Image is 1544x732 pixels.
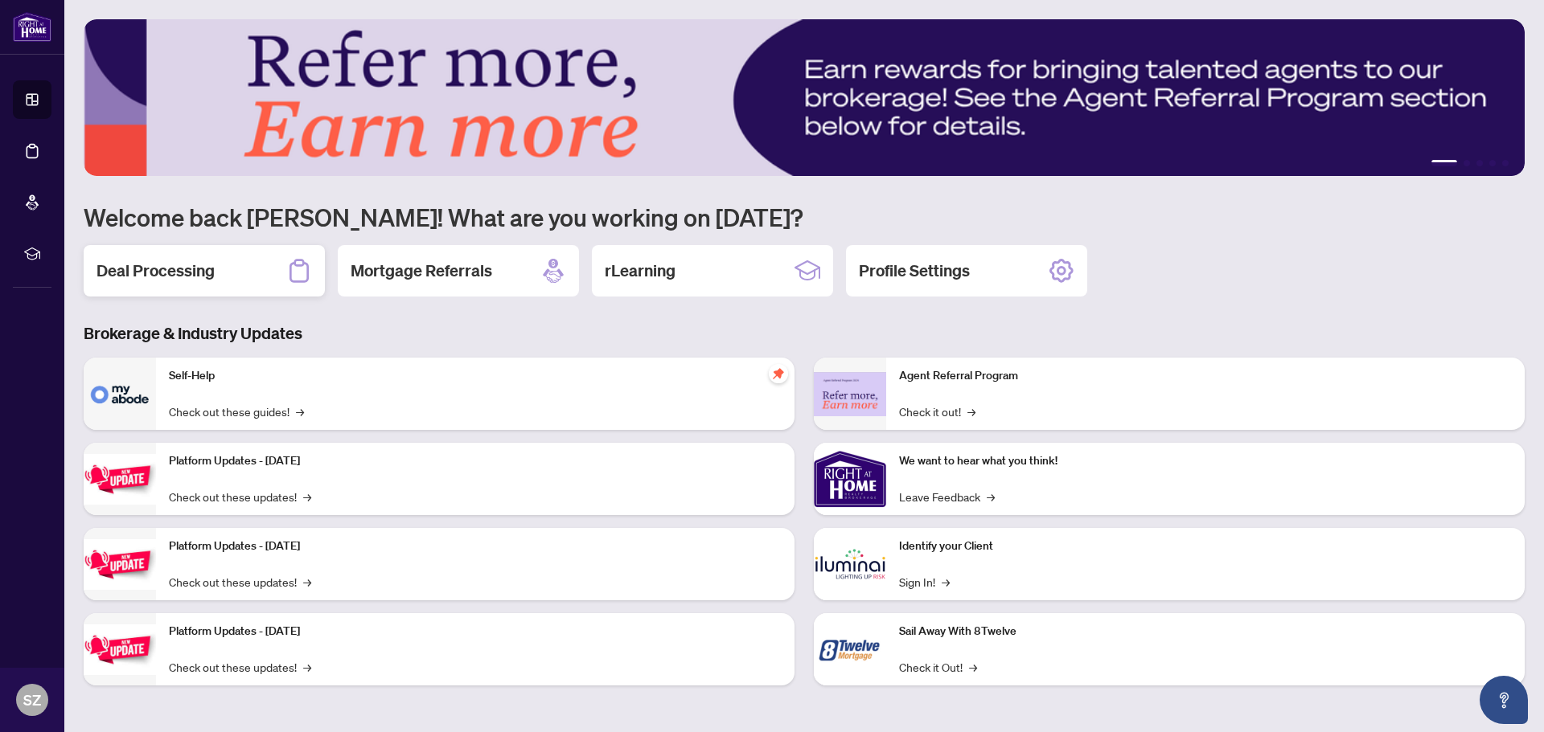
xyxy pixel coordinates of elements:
h3: Brokerage & Industry Updates [84,322,1525,345]
span: → [942,573,950,591]
span: → [303,488,311,505]
p: Agent Referral Program [899,367,1512,385]
span: → [303,573,311,591]
p: Platform Updates - [DATE] [169,623,782,640]
p: Sail Away With 8Twelve [899,623,1512,640]
a: Check it Out!→ [899,658,977,676]
span: → [296,403,304,420]
a: Leave Feedback→ [899,488,995,505]
span: → [987,488,995,505]
p: Self-Help [169,367,782,385]
span: pushpin [769,364,788,383]
img: Platform Updates - June 23, 2025 [84,624,156,675]
a: Check out these updates!→ [169,573,311,591]
button: Open asap [1480,676,1528,724]
h1: Welcome back [PERSON_NAME]! What are you working on [DATE]? [84,202,1525,232]
img: Sail Away With 8Twelve [814,613,886,685]
img: Platform Updates - July 8, 2025 [84,539,156,590]
a: Check out these guides!→ [169,403,304,420]
h2: rLearning [605,260,675,282]
img: Platform Updates - July 21, 2025 [84,454,156,505]
img: Self-Help [84,358,156,430]
img: Agent Referral Program [814,372,886,416]
button: 5 [1502,160,1509,166]
h2: Profile Settings [859,260,970,282]
img: Identify your Client [814,528,886,600]
span: → [969,658,977,676]
h2: Mortgage Referrals [351,260,492,282]
a: Check out these updates!→ [169,658,311,676]
button: 2 [1464,160,1470,166]
span: → [303,658,311,676]
button: 4 [1489,160,1496,166]
p: Identify your Client [899,538,1512,555]
h2: Deal Processing [96,260,215,282]
button: 3 [1476,160,1483,166]
a: Sign In!→ [899,573,950,591]
img: We want to hear what you think! [814,443,886,515]
span: SZ [23,689,41,711]
p: We want to hear what you think! [899,452,1512,470]
a: Check it out!→ [899,403,975,420]
span: → [967,403,975,420]
a: Check out these updates!→ [169,488,311,505]
img: Slide 0 [84,19,1525,176]
p: Platform Updates - [DATE] [169,452,782,470]
p: Platform Updates - [DATE] [169,538,782,555]
button: 1 [1431,160,1457,166]
img: logo [13,12,51,42]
